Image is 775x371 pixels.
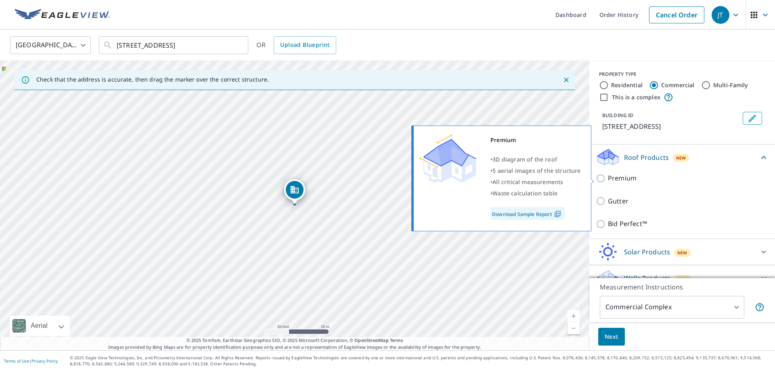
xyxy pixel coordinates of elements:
div: Walls ProductsNew [596,268,769,288]
p: Solar Products [624,247,670,257]
p: © 2025 Eagle View Technologies, Inc. and Pictometry International Corp. All Rights Reserved. Repo... [70,355,771,367]
div: Commercial Complex [600,296,744,319]
div: PROPERTY TYPE [599,71,765,78]
a: OpenStreetMap [354,337,388,343]
div: JT [712,6,729,24]
span: Upload Blueprint [280,40,329,50]
img: Premium [420,134,476,183]
span: New [676,155,686,161]
a: Cancel Order [649,6,704,23]
p: Roof Products [624,153,669,162]
p: [STREET_ADDRESS] [602,122,739,131]
label: Residential [611,81,643,89]
div: Solar ProductsNew [596,242,769,262]
div: Dropped pin, building 1, Commercial property, 1201 W State Highway 6 Waco, TX 76710 [284,179,305,204]
button: Next [598,328,625,346]
div: Aerial [10,316,70,336]
p: | [4,358,58,363]
span: 3D diagram of the roof [492,155,557,163]
label: This is a complex [612,93,660,101]
a: Download Sample Report [490,207,565,220]
a: Terms of Use [4,358,29,364]
a: Current Level 19, Zoom In [568,310,580,322]
span: All critical measurements [492,178,563,186]
span: 5 aerial images of the structure [492,167,580,174]
a: Upload Blueprint [274,36,336,54]
div: [GEOGRAPHIC_DATA] [10,34,91,57]
p: Measurement Instructions [600,282,765,292]
div: • [490,176,581,188]
p: Check that the address is accurate, then drag the marker over the correct structure. [36,76,269,83]
span: Each building may require a separate measurement report; if so, your account will be billed per r... [755,302,765,312]
a: Privacy Policy [31,358,58,364]
div: • [490,165,581,176]
p: BUILDING ID [602,112,633,119]
div: Roof ProductsNew [596,148,769,167]
label: Multi-Family [713,81,748,89]
span: Waste calculation table [492,189,557,197]
a: Terms [390,337,403,343]
div: • [490,154,581,165]
p: Premium [608,173,637,183]
span: New [678,276,688,282]
p: Bid Perfect™ [608,219,647,229]
div: Premium [490,134,581,146]
p: Gutter [608,196,628,206]
img: Pdf Icon [552,210,563,218]
span: © 2025 TomTom, Earthstar Geographics SIO, © 2025 Microsoft Corporation, © [186,337,403,344]
button: Edit building 1 [743,112,762,125]
label: Commercial [661,81,695,89]
img: EV Logo [15,9,110,21]
button: Close [561,75,572,85]
p: Walls Products [624,273,670,283]
span: New [677,249,687,256]
div: • [490,188,581,199]
span: Next [605,332,618,342]
input: Search by address or latitude-longitude [117,34,232,57]
div: OR [256,36,336,54]
a: Current Level 19, Zoom Out [568,322,580,334]
div: Aerial [28,316,50,336]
